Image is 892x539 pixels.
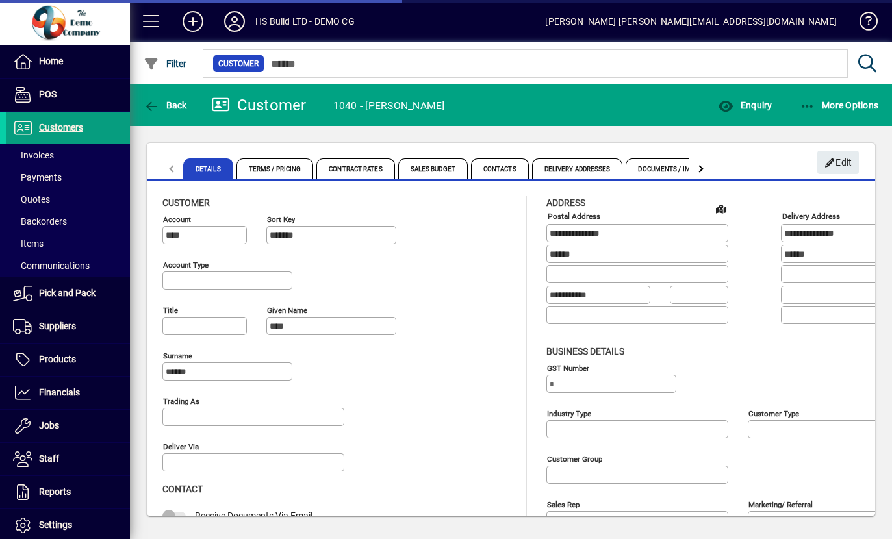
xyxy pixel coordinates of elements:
[6,310,130,343] a: Suppliers
[850,3,876,45] a: Knowledge Base
[163,397,199,406] mat-label: Trading as
[218,57,259,70] span: Customer
[6,79,130,111] a: POS
[547,499,580,508] mat-label: Sales rep
[163,306,178,315] mat-label: Title
[183,158,233,179] span: Details
[255,11,355,32] div: HS Build LTD - DEMO CG
[267,215,295,224] mat-label: Sort key
[163,442,199,451] mat-label: Deliver via
[13,172,62,182] span: Payments
[140,94,190,117] button: Back
[748,408,799,418] mat-label: Customer type
[162,484,203,494] span: Contact
[6,144,130,166] a: Invoices
[711,198,732,219] a: View on map
[748,499,813,508] mat-label: Marketing/ Referral
[6,166,130,188] a: Payments
[39,288,96,298] span: Pick and Pack
[211,95,307,116] div: Customer
[214,10,255,33] button: Profile
[39,486,71,497] span: Reports
[39,321,76,331] span: Suppliers
[162,197,210,208] span: Customer
[39,387,80,397] span: Financials
[6,277,130,310] a: Pick and Pack
[6,188,130,210] a: Quotes
[547,408,591,418] mat-label: Industry type
[546,197,585,208] span: Address
[824,152,852,173] span: Edit
[796,94,882,117] button: More Options
[6,443,130,475] a: Staff
[532,158,623,179] span: Delivery Addresses
[546,346,624,357] span: Business details
[39,89,57,99] span: POS
[163,351,192,360] mat-label: Surname
[6,476,130,508] a: Reports
[163,260,209,269] mat-label: Account Type
[144,58,187,69] span: Filter
[13,194,50,205] span: Quotes
[236,158,314,179] span: Terms / Pricing
[39,453,59,464] span: Staff
[333,95,445,116] div: 1040 - [PERSON_NAME]
[39,420,59,431] span: Jobs
[6,210,130,232] a: Backorders
[547,363,589,372] mat-label: GST Number
[6,377,130,409] a: Financials
[6,232,130,255] a: Items
[6,45,130,78] a: Home
[130,94,201,117] app-page-header-button: Back
[13,238,44,249] span: Items
[547,454,602,463] mat-label: Customer group
[39,520,72,530] span: Settings
[6,410,130,442] a: Jobs
[6,344,130,376] a: Products
[163,215,191,224] mat-label: Account
[626,158,719,179] span: Documents / Images
[13,216,67,227] span: Backorders
[13,150,54,160] span: Invoices
[398,158,468,179] span: Sales Budget
[800,100,879,110] span: More Options
[39,354,76,364] span: Products
[267,306,307,315] mat-label: Given name
[39,56,63,66] span: Home
[13,260,90,271] span: Communications
[715,94,775,117] button: Enquiry
[471,158,529,179] span: Contacts
[817,151,859,174] button: Edit
[545,11,837,32] div: [PERSON_NAME]
[195,510,312,521] span: Receive Documents Via Email
[316,158,394,179] span: Contract Rates
[6,255,130,277] a: Communications
[172,10,214,33] button: Add
[144,100,187,110] span: Back
[718,100,772,110] span: Enquiry
[39,122,83,132] span: Customers
[140,52,190,75] button: Filter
